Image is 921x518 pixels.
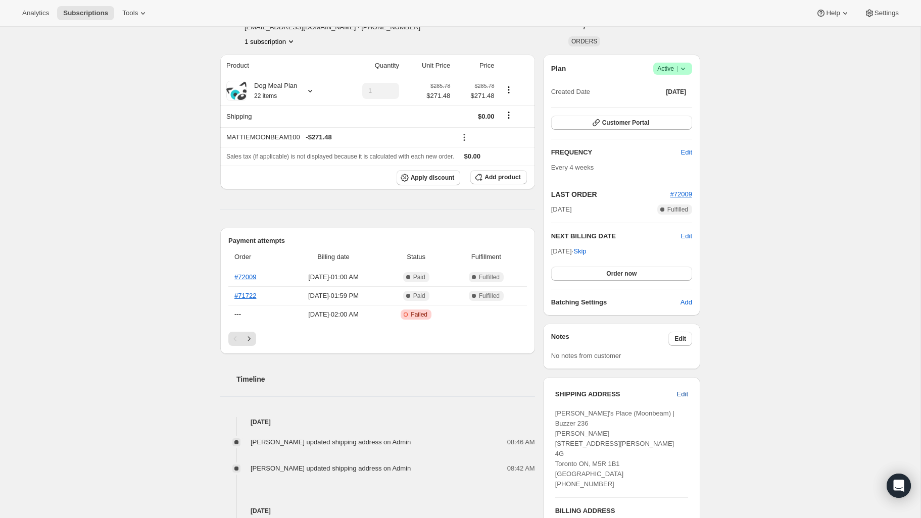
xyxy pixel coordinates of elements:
[286,252,381,262] span: Billing date
[306,132,331,142] span: - $271.48
[236,374,535,384] h2: Timeline
[551,204,572,215] span: [DATE]
[16,6,55,20] button: Analytics
[670,190,692,198] a: #72009
[666,88,686,96] span: [DATE]
[670,189,692,199] button: #72009
[681,147,692,158] span: Edit
[551,87,590,97] span: Created Date
[386,252,446,262] span: Status
[551,231,681,241] h2: NEXT BILLING DATE
[507,463,535,474] span: 08:42 AM
[484,173,520,181] span: Add product
[226,132,450,142] div: MATTIEMOONBEAM100
[474,83,494,89] small: $285.78
[681,297,692,307] span: Add
[402,55,453,77] th: Unit Price
[551,189,670,199] h2: LAST ORDER
[551,332,669,346] h3: Notes
[338,55,402,77] th: Quantity
[555,409,674,488] span: [PERSON_NAME]'s Place (Moonbeam) | Buzzer 236 [PERSON_NAME] [STREET_ADDRESS][PERSON_NAME] 4G Toro...
[479,292,500,300] span: Fulfilled
[677,389,688,399] span: Edit
[245,22,458,32] span: [EMAIL_ADDRESS][DOMAIN_NAME] · [PHONE_NUMBER]
[858,6,905,20] button: Settings
[411,174,455,182] span: Apply discount
[571,38,597,45] span: ORDERS
[555,506,688,516] h3: BILLING ADDRESS
[501,110,517,121] button: Shipping actions
[602,119,649,127] span: Customer Portal
[551,164,594,171] span: Every 4 weeks
[826,9,840,17] span: Help
[875,9,899,17] span: Settings
[501,84,517,95] button: Product actions
[674,335,686,343] span: Edit
[220,105,338,127] th: Shipping
[220,417,535,427] h4: [DATE]
[551,147,681,158] h2: FREQUENCY
[452,252,521,262] span: Fulfillment
[226,82,247,100] img: product img
[464,152,481,160] span: $0.00
[887,474,911,498] div: Open Intercom Messenger
[430,83,450,89] small: $285.78
[555,389,677,399] h3: SHIPPING ADDRESS
[228,332,527,346] nav: Pagination
[551,64,566,74] h2: Plan
[286,272,381,282] span: [DATE] · 01:00 AM
[576,20,592,34] button: 7
[234,273,256,281] a: #72009
[245,36,296,46] button: Product actions
[681,231,692,241] button: Edit
[234,310,241,318] span: ---
[583,23,586,31] span: 7
[671,386,694,402] button: Edit
[116,6,154,20] button: Tools
[810,6,856,20] button: Help
[413,273,425,281] span: Paid
[470,170,526,184] button: Add product
[478,113,495,120] span: $0.00
[234,292,256,299] a: #71722
[254,92,277,99] small: 22 items
[551,352,621,359] span: No notes from customer
[286,309,381,320] span: [DATE] · 02:00 AM
[551,116,692,130] button: Customer Portal
[456,91,494,101] span: $271.48
[606,270,637,278] span: Order now
[668,332,692,346] button: Edit
[411,310,427,319] span: Failed
[507,437,535,447] span: 08:46 AM
[551,247,587,255] span: [DATE] ·
[667,205,688,214] span: Fulfilled
[453,55,497,77] th: Price
[228,246,283,268] th: Order
[251,464,411,472] span: [PERSON_NAME] updated shipping address on Admin
[251,438,411,446] span: [PERSON_NAME] updated shipping address on Admin
[286,291,381,301] span: [DATE] · 01:59 PM
[63,9,108,17] span: Subscriptions
[397,170,461,185] button: Apply discount
[242,332,256,346] button: Next
[573,246,586,256] span: Skip
[220,55,338,77] th: Product
[228,236,527,246] h2: Payment attempts
[479,273,500,281] span: Fulfilled
[57,6,114,20] button: Subscriptions
[226,153,454,160] span: Sales tax (if applicable) is not displayed because it is calculated with each new order.
[660,85,692,99] button: [DATE]
[567,243,592,260] button: Skip
[551,267,692,281] button: Order now
[676,65,678,73] span: |
[220,506,535,516] h4: [DATE]
[247,81,297,101] div: Dog Meal Plan
[675,144,698,161] button: Edit
[22,9,49,17] span: Analytics
[426,91,450,101] span: $271.48
[674,294,698,310] button: Add
[413,292,425,300] span: Paid
[122,9,138,17] span: Tools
